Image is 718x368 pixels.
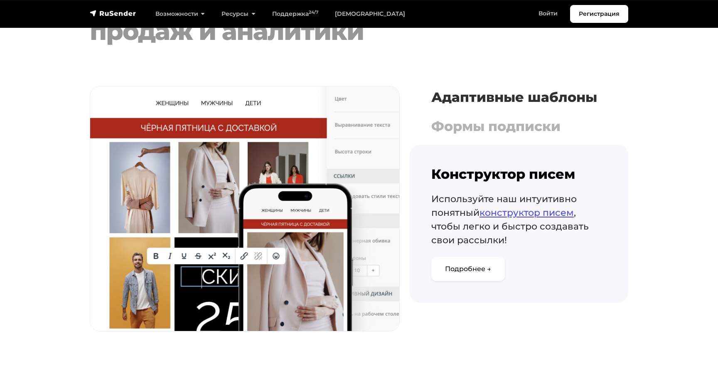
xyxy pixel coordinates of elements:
[90,9,136,17] img: RuSender
[327,5,413,22] a: [DEMOGRAPHIC_DATA]
[431,257,505,281] a: Подробнее →
[431,89,607,105] h4: Адаптивные шаблоны
[570,5,628,23] a: Регистрация
[90,16,583,46] div: продаж и аналитики
[147,5,213,22] a: Возможности
[264,5,327,22] a: Поддержка24/7
[479,207,574,218] a: конструктор писем
[530,5,566,22] a: Войти
[309,10,318,15] sup: 24/7
[213,5,263,22] a: Ресурсы
[90,86,399,331] img: platform-tab-02.jpg
[431,119,607,134] h4: Формы подписки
